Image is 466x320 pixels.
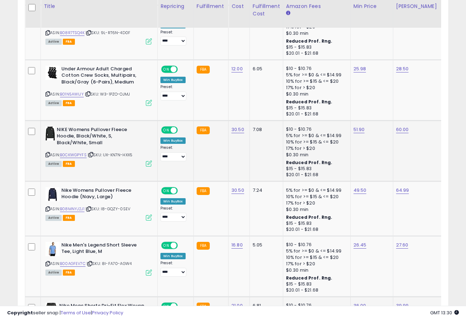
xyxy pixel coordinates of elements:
[45,187,60,201] img: 31Cssjhc-BL._SL40_.jpg
[286,139,345,145] div: 10% for >= $15 & <= $20
[286,287,345,293] div: $20.01 - $21.68
[61,309,91,316] a: Terms of Use
[286,78,345,85] div: 10% for >= $15 & <= $20
[60,152,87,158] a: B0CKWGPYFS
[353,2,390,10] div: Min Price
[286,152,345,158] div: $0.30 min
[197,242,210,250] small: FBA
[63,215,75,221] span: FBA
[45,161,62,167] span: All listings currently available for purchase on Amazon
[231,65,243,72] a: 12.00
[430,309,459,316] span: 2025-10-14 13:30 GMT
[160,198,186,205] div: Win BuyBox
[160,253,186,259] div: Win BuyBox
[396,2,438,10] div: [PERSON_NAME]
[231,187,244,194] a: 30.50
[160,206,188,222] div: Preset:
[45,126,55,141] img: 31fj0Ze8ERL._SL40_.jpg
[286,166,345,172] div: $15 - $15.83
[45,270,62,276] span: All listings currently available for purchase on Amazon
[160,137,186,144] div: Win BuyBox
[63,270,75,276] span: FBA
[286,227,345,233] div: $20.01 - $21.68
[286,254,345,261] div: 10% for >= $15 & <= $20
[286,214,333,220] b: Reduced Prof. Rng.
[45,39,62,45] span: All listings currently available for purchase on Amazon
[231,126,244,133] a: 30.50
[396,242,409,249] a: 27.60
[60,91,84,97] a: B01N5AWIJY
[45,187,152,220] div: ASIN:
[177,188,188,194] span: OFF
[396,187,409,194] a: 64.99
[177,242,188,248] span: OFF
[286,85,345,91] div: 17% for > $20
[7,310,123,316] div: seller snap | |
[45,242,152,275] div: ASIN:
[61,187,148,202] b: Nike Womens Pullover Fleece Hoodie (Navy, Large)
[286,221,345,227] div: $15 - $15.83
[92,309,123,316] a: Privacy Policy
[45,66,60,80] img: 41CuE1ec-wL._SL40_.jpg
[44,2,154,10] div: Title
[286,38,333,44] b: Reduced Prof. Rng.
[286,200,345,206] div: 17% for > $20
[253,66,278,72] div: 6.05
[353,126,365,133] a: 51.90
[253,187,278,194] div: 7.24
[286,2,347,10] div: Amazon Fees
[253,2,280,17] div: Fulfillment Cost
[286,10,290,16] small: Amazon Fees.
[162,66,171,72] span: ON
[177,127,188,133] span: OFF
[63,100,75,106] span: FBA
[286,30,345,37] div: $0.30 min
[286,66,345,72] div: $10 - $10.76
[61,242,148,257] b: Nike Men's Legend Short Sleeve Tee, Light Blue, M
[45,126,152,166] div: ASIN:
[45,100,62,106] span: All listings currently available for purchase on Amazon
[87,261,132,266] span: | SKU: 8I-FA70-AGW4
[253,242,278,248] div: 5.05
[197,126,210,134] small: FBA
[63,39,75,45] span: FBA
[60,30,84,36] a: B08R7TSQ4K
[60,206,84,212] a: B08MNYJ2J1
[286,187,345,194] div: 5% for >= $0 & <= $14.99
[45,11,152,44] div: ASIN:
[286,248,345,254] div: 5% for >= $0 & <= $14.99
[396,126,409,133] a: 60.00
[396,65,409,72] a: 28.50
[231,2,247,10] div: Cost
[197,2,225,10] div: Fulfillment
[86,206,130,212] span: | SKU: I8-GQZY-0SEV
[160,30,188,46] div: Preset:
[231,242,243,249] a: 16.80
[286,132,345,139] div: 5% for >= $0 & <= $14.99
[286,105,345,111] div: $15 - $15.83
[286,206,345,213] div: $0.30 min
[160,261,188,277] div: Preset:
[353,65,366,72] a: 25.98
[286,275,333,281] b: Reduced Prof. Rng.
[197,66,210,74] small: FBA
[286,50,345,56] div: $20.01 - $21.68
[197,187,210,195] small: FBA
[160,85,188,101] div: Preset:
[286,44,345,50] div: $15 - $15.83
[286,172,345,178] div: $20.01 - $21.68
[45,242,60,256] img: 41+IBYdT4GL._SL40_.jpg
[85,91,130,97] span: | SKU: W3-1PZO-OJMJ
[177,66,188,72] span: OFF
[162,188,171,194] span: ON
[160,2,191,10] div: Repricing
[7,309,33,316] strong: Copyright
[253,126,278,133] div: 7.08
[162,127,171,133] span: ON
[63,161,75,167] span: FBA
[286,99,333,105] b: Reduced Prof. Rng.
[61,66,148,87] b: Under Armour Adult Charged Cotton Crew Socks, Multipairs, Black/Gray (6-Pairs), Medium
[286,145,345,152] div: 17% for > $20
[45,66,152,105] div: ASIN:
[286,91,345,97] div: $0.30 min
